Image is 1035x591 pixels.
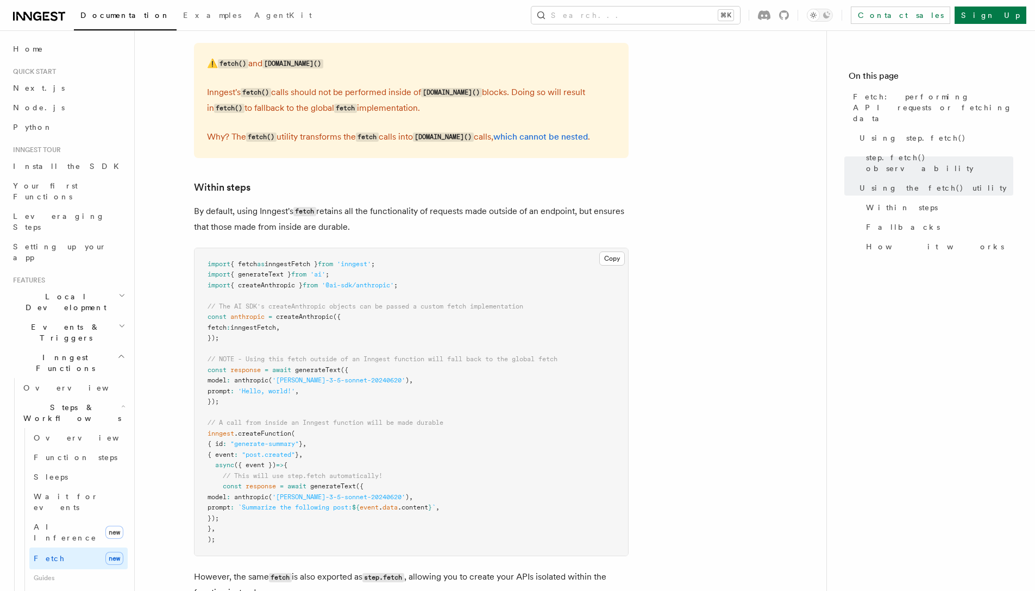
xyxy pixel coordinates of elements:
[851,7,950,24] a: Contact sales
[269,573,292,582] code: fetch
[356,482,363,490] span: ({
[234,493,268,501] span: anthropic
[9,237,128,267] a: Setting up your app
[379,504,382,511] span: .
[234,451,238,458] span: :
[318,260,333,268] span: from
[215,461,234,469] span: async
[19,402,121,424] span: Steps & Workflows
[409,493,413,501] span: ,
[862,148,1013,178] a: step.fetch() observability
[223,472,382,480] span: // This will use step.fetch automatically!
[29,569,128,587] span: Guides
[13,84,65,92] span: Next.js
[208,260,230,268] span: import
[356,133,379,142] code: fetch
[13,123,53,131] span: Python
[208,366,227,374] span: const
[405,376,409,384] span: )
[409,376,413,384] span: ,
[9,322,118,343] span: Events & Triggers
[310,271,325,278] span: 'ai'
[34,492,98,512] span: Wait for events
[208,334,219,342] span: });
[230,440,299,448] span: "generate-summary"
[860,133,966,143] span: Using step.fetch()
[208,387,230,395] span: prompt
[208,281,230,289] span: import
[234,376,268,384] span: anthropic
[333,313,341,320] span: ({
[293,207,316,216] code: fetch
[183,11,241,20] span: Examples
[9,206,128,237] a: Leveraging Steps
[211,525,215,532] span: ,
[382,504,398,511] span: data
[23,383,135,392] span: Overview
[238,504,352,511] span: `Summarize the following post:
[13,162,126,171] span: Install the SDK
[208,493,227,501] span: model
[284,461,287,469] span: {
[531,7,740,24] button: Search...⌘K
[291,430,295,437] span: (
[208,536,215,543] span: );
[394,281,398,289] span: ;
[230,271,291,278] span: { generateText }
[287,482,306,490] span: await
[272,376,405,384] span: '[PERSON_NAME]-3-5-sonnet-20240620'
[866,222,940,232] span: Fallbacks
[280,482,284,490] span: =
[493,131,588,142] a: which cannot be nested
[230,324,276,331] span: inngestFetch
[230,313,265,320] span: anthropic
[208,440,223,448] span: { id
[276,461,284,469] span: =>
[295,387,299,395] span: ,
[34,554,65,563] span: Fetch
[207,56,616,72] p: ⚠️ and
[265,366,268,374] span: =
[223,440,227,448] span: :
[230,366,261,374] span: response
[208,324,227,331] span: fetch
[208,398,219,405] span: });
[299,451,303,458] span: ,
[413,133,474,142] code: [DOMAIN_NAME]()
[208,376,227,384] span: model
[265,260,318,268] span: inngestFetch }
[291,271,306,278] span: from
[208,430,234,437] span: inngest
[230,504,234,511] span: :
[276,324,280,331] span: ,
[208,419,443,426] span: // A call from inside an Inngest function will be made durable
[9,352,117,374] span: Inngest Functions
[303,440,306,448] span: ,
[13,212,105,231] span: Leveraging Steps
[254,11,312,20] span: AgentKit
[955,7,1026,24] a: Sign Up
[13,242,106,262] span: Setting up your app
[257,260,265,268] span: as
[807,9,833,22] button: Toggle dark mode
[718,10,733,21] kbd: ⌘K
[9,176,128,206] a: Your first Functions
[230,281,303,289] span: { createAnthropic }
[208,525,211,532] span: }
[214,104,244,113] code: fetch()
[849,87,1013,128] a: Fetch: performing API requests or fetching data
[9,67,56,76] span: Quick start
[227,324,230,331] span: :
[268,376,272,384] span: (
[246,133,277,142] code: fetch()
[177,3,248,29] a: Examples
[405,493,409,501] span: )
[9,146,61,154] span: Inngest tour
[862,198,1013,217] a: Within steps
[242,451,295,458] span: "post.created"
[208,355,557,363] span: // NOTE - Using this fetch outside of an Inngest function will fall back to the global fetch
[322,281,394,289] span: '@ai-sdk/anthropic'
[9,348,128,378] button: Inngest Functions
[9,291,118,313] span: Local Development
[398,504,428,511] span: .content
